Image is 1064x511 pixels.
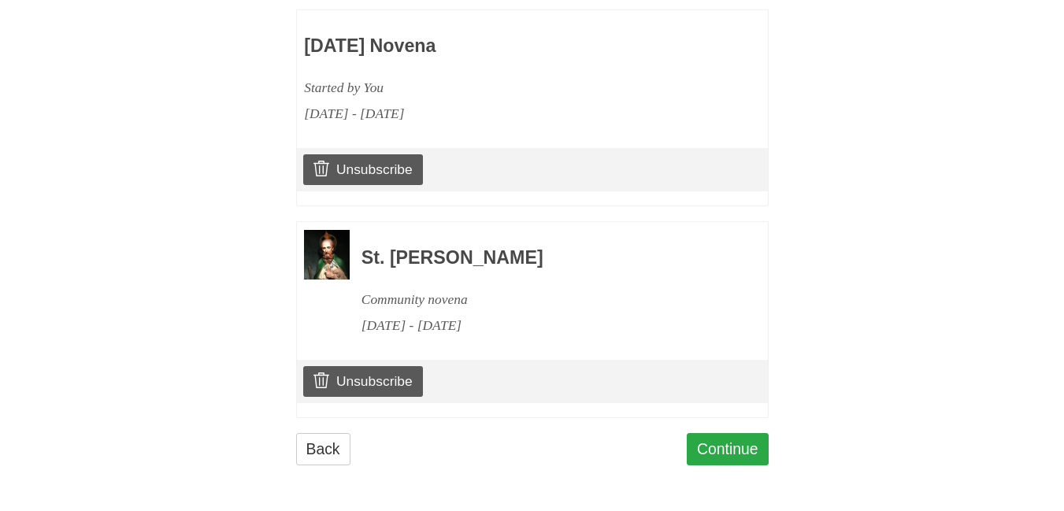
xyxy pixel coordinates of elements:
[361,287,725,313] div: Community novena
[303,154,422,184] a: Unsubscribe
[304,75,668,101] div: Started by You
[296,433,350,465] a: Back
[304,230,350,280] img: Novena image
[303,366,422,396] a: Unsubscribe
[687,433,769,465] a: Continue
[361,248,725,268] h3: St. [PERSON_NAME]
[304,36,668,57] h3: [DATE] Novena
[304,101,668,127] div: [DATE] - [DATE]
[361,313,725,339] div: [DATE] - [DATE]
